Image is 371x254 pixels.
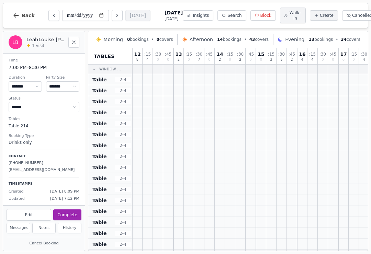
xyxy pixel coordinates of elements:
span: : 30 [155,52,161,56]
span: 0 [229,58,231,61]
span: : 15 [309,52,316,56]
span: 2 - 4 [115,242,131,247]
span: 2 - 4 [115,110,131,115]
span: 0 [260,58,262,61]
span: 14 [217,37,223,42]
span: 2 - 4 [115,154,131,159]
span: Table [92,164,107,171]
span: Back [22,13,35,18]
span: 0 [157,58,159,61]
span: Table [92,120,107,127]
span: 4 [363,58,365,61]
span: 0 [342,58,345,61]
span: 15 [258,52,264,57]
span: 2 - 4 [115,132,131,137]
dd: 7:00 PM – 8:30 PM [9,64,79,71]
span: 2 - 4 [115,99,131,104]
span: Insights [193,13,209,18]
button: Insights [183,10,213,21]
span: • [151,37,154,42]
span: 2 [178,58,180,61]
span: 12 [134,52,140,57]
h2: LeahLouise [PERSON_NAME] [26,36,64,43]
span: [DATE] [165,9,183,16]
span: : 15 [144,52,151,56]
p: [EMAIL_ADDRESS][DOMAIN_NAME] [9,167,79,173]
span: [DATE] [165,16,183,22]
span: Table [92,109,107,116]
span: 0 [249,58,251,61]
span: Table [92,241,107,248]
button: Back [7,7,40,24]
span: covers [341,37,360,42]
span: 2 - 4 [115,77,131,82]
p: Timestamps [9,182,79,186]
span: [DATE] 8:09 PM [50,189,79,195]
button: Walk-in [280,8,306,23]
span: Create [320,13,334,18]
span: Table [92,219,107,226]
dt: Duration [9,75,42,81]
span: 0 [156,37,159,42]
span: Morning [103,36,123,43]
span: • [244,37,247,42]
span: Table [92,175,107,182]
span: Table [92,208,107,215]
span: 0 [167,58,169,61]
span: 2 - 4 [115,220,131,225]
button: History [58,223,81,233]
span: 43 [249,37,255,42]
span: covers [249,37,269,42]
button: Cancel Booking [7,239,81,248]
span: Table [92,186,107,193]
span: 14 [216,52,223,57]
button: Edit [7,209,51,221]
span: : 30 [237,52,244,56]
span: Table [92,87,107,94]
span: Table [92,142,107,149]
span: : 15 [185,52,192,56]
span: Created [9,189,24,195]
span: 4 [311,58,313,61]
span: : 30 [319,52,326,56]
span: 0 [352,58,355,61]
span: 2 - 4 [115,88,131,93]
button: Previous day [48,10,59,21]
dt: Status [9,96,79,102]
span: Tables [94,53,115,60]
span: Table [92,153,107,160]
span: 16 [299,52,305,57]
span: : 45 [330,52,336,56]
span: bookings [309,37,333,42]
button: Complete [53,209,81,220]
span: [DATE] 7:12 PM [50,196,79,202]
span: 2 - 4 [115,209,131,214]
span: 2 - 4 [115,165,131,170]
span: : 30 [196,52,202,56]
button: Create [310,10,338,21]
span: 1 visit [32,43,44,48]
span: bookings [217,37,241,42]
span: • [336,37,338,42]
dt: Booking Type [9,133,79,139]
span: Search [227,13,241,18]
dt: Time [9,58,79,63]
button: Close [68,37,79,48]
dd: Table 214 [9,123,79,129]
span: 2 - 4 [115,231,131,236]
span: : 15 [350,52,357,56]
button: Messages [7,223,30,233]
span: 2 - 4 [115,198,131,203]
span: Updated [9,196,25,202]
button: Next day [112,10,123,21]
span: Table [92,98,107,105]
div: LB [9,35,22,49]
span: 2 - 4 [115,143,131,148]
dt: Tables [9,116,79,122]
button: Notes [32,223,56,233]
span: 3 [270,58,272,61]
span: 2 [291,58,293,61]
dd: Drinks only [9,139,79,146]
span: bookings [127,37,148,42]
span: : 15 [268,52,274,56]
